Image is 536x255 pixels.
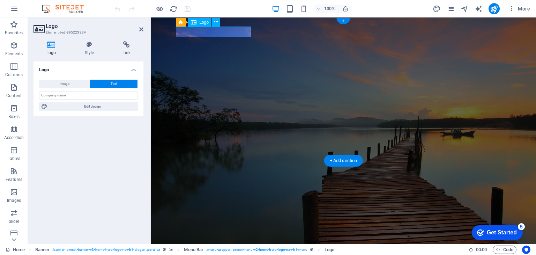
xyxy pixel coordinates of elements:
[111,80,117,88] span: Text
[90,80,137,88] button: Text
[9,219,20,224] p: Slider
[184,246,203,254] span: Click to select. Double-click to edit
[52,1,59,8] div: 5
[475,5,483,13] button: text_generator
[46,23,143,29] h2: Logo
[433,5,441,13] i: Design (Ctrl+Alt+Y)
[39,91,138,100] input: Company name
[496,246,513,254] span: Code
[336,18,350,24] div: +
[110,41,143,56] h4: Link
[169,5,178,13] button: reload
[35,246,50,254] span: Click to select. Double-click to edit
[199,20,209,24] span: Logo
[505,3,533,14] button: More
[325,246,334,254] span: Click to select. Double-click to edit
[35,246,334,254] nav: breadcrumb
[5,72,23,78] p: Columns
[342,6,349,12] i: On resize automatically adjust zoom level to fit chosen device.
[461,5,469,13] button: navigator
[447,5,455,13] i: Pages (Ctrl+Alt+S)
[490,5,498,13] i: Publish
[6,246,25,254] a: Click to cancel selection. Double-click to open Pages
[6,177,22,182] p: Features
[33,61,143,74] h4: Logo
[5,30,23,36] p: Favorites
[21,8,51,14] div: Get Started
[170,5,178,13] i: Reload page
[447,5,455,13] button: pages
[6,93,22,99] p: Content
[50,102,136,111] span: Edit design
[169,248,173,252] i: This element contains a background
[508,5,530,12] span: More
[60,80,69,88] span: Image
[475,5,483,13] i: AI Writer
[206,246,307,254] span: . menu-wrapper .preset-menu-v2-home-hero-logo-nav-h1-menu
[4,135,24,140] p: Accordion
[163,248,166,252] i: This element is a customizable preset
[310,248,313,252] i: This element is a customizable preset
[7,198,21,203] p: Images
[8,156,20,161] p: Tables
[314,5,338,13] button: 100%
[522,246,530,254] button: Usercentrics
[469,246,487,254] h6: Session time
[461,5,469,13] i: Navigator
[33,41,72,56] h4: Logo
[52,246,160,254] span: . banner .preset-banner-v3-home-hero-logo-nav-h1-slogan .parallax
[489,3,500,14] button: publish
[8,114,20,119] p: Boxes
[39,102,138,111] button: Edit design
[6,3,57,18] div: Get Started 5 items remaining, 0% complete
[40,5,92,13] img: Editor Logo
[155,5,164,13] button: Click here to leave preview mode and continue editing
[433,5,441,13] button: design
[72,41,110,56] h4: Style
[476,246,487,254] span: 00 00
[46,29,129,36] h3: Element #ed-895223334
[5,51,23,57] p: Elements
[39,80,90,88] button: Image
[324,5,335,13] h6: 100%
[324,155,363,167] div: + Add section
[481,247,482,252] span: :
[493,246,516,254] button: Code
